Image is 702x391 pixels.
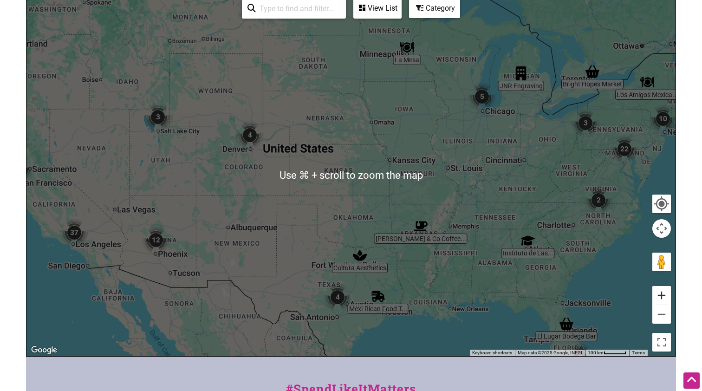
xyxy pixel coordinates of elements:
div: 4 [236,121,264,149]
div: 12 [142,226,170,254]
div: Cultura Aesthetics [353,248,367,262]
div: 3 [144,103,172,131]
span: Map data ©2025 Google, INEGI [518,350,582,355]
button: Toggle fullscreen view [651,332,672,352]
div: Fidel & Co Coffee Roasters [414,219,428,233]
button: Zoom in [652,286,671,305]
div: 22 [611,135,638,163]
div: Scroll Back to Top [683,372,700,389]
button: Map Scale: 100 km per 45 pixels [585,350,629,356]
a: Terms (opens in new tab) [632,350,645,355]
span: 100 km [588,350,604,355]
div: 37 [60,219,88,247]
button: Your Location [652,195,671,213]
div: Instituto de Las Américas [521,234,535,248]
div: 5 [468,83,496,111]
div: 2 [585,186,612,214]
div: Los Amigos Mexican Restaurant [640,75,654,89]
button: Drag Pegman onto the map to open Street View [652,253,671,271]
button: Keyboard shortcuts [472,350,512,356]
img: Google [29,344,59,356]
div: 3 [566,344,594,371]
button: Map camera controls [652,219,671,238]
button: Zoom out [652,305,671,324]
div: Bright Hopes Market [585,65,599,78]
div: 4 [324,283,351,311]
div: El Lugar Bodega Bar [559,317,573,331]
div: JNR Engraving [514,66,528,80]
div: Mexi-Rican Food Truck [371,289,385,303]
div: 3 [572,109,599,137]
div: La Mesa [400,40,414,54]
div: 10 [649,105,677,133]
a: Open this area in Google Maps (opens a new window) [29,344,59,356]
